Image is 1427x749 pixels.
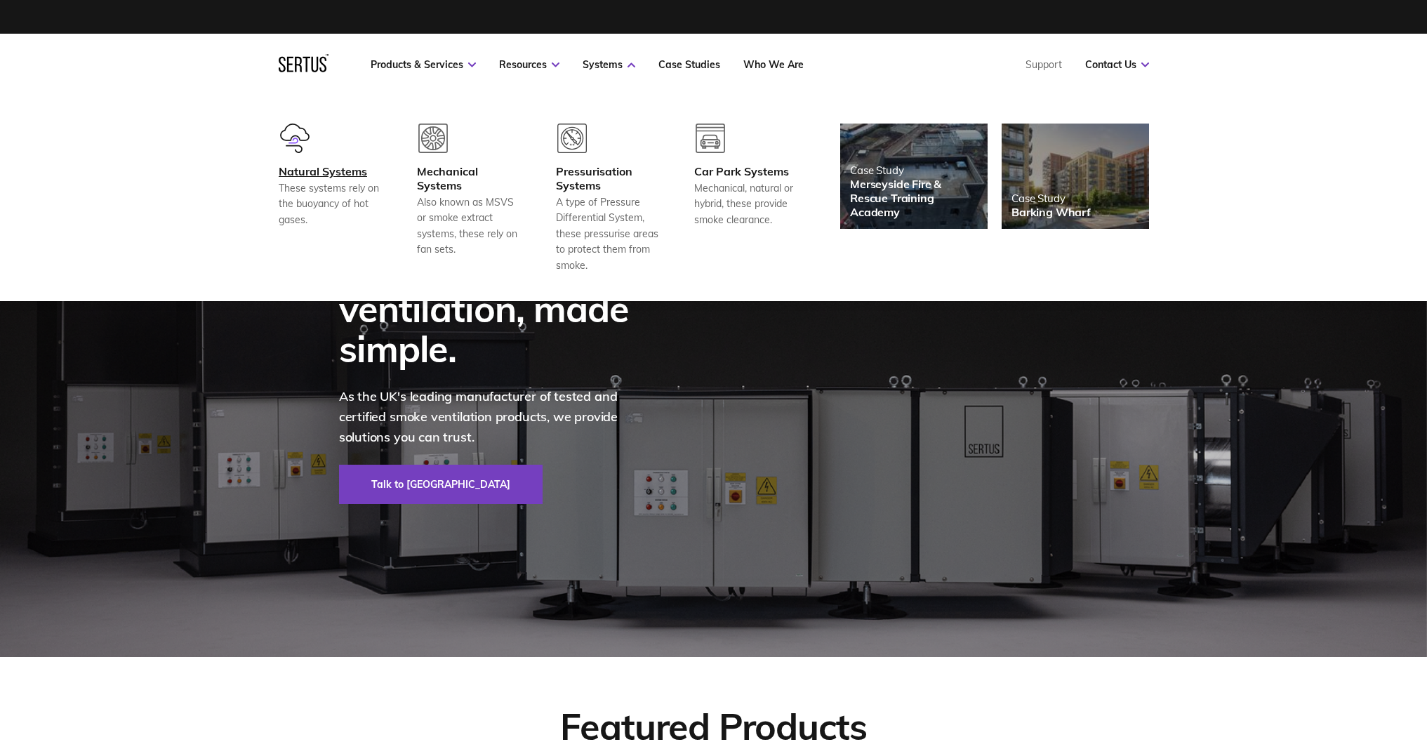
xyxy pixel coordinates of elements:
div: Car Park Systems [694,164,798,178]
div: Barking Wharf [1011,205,1091,219]
a: Systems [583,58,635,71]
a: Natural SystemsThese systems rely on the buoyancy of hot gases. [279,124,383,273]
div: Case Study [1011,192,1091,205]
div: Also known as MSVS or smoke extract systems, these rely on fan sets. [417,194,521,258]
a: Products & Services [371,58,476,71]
a: Support [1026,58,1062,71]
a: Contact Us [1085,58,1149,71]
div: Case Study [850,164,978,177]
a: Resources [499,58,559,71]
a: Who We Are [743,58,804,71]
div: Pressurisation Systems [556,164,660,192]
a: Car Park SystemsMechanical, natural or hybrid, these provide smoke clearance. [694,124,798,273]
div: These systems rely on the buoyancy of hot gases. [279,180,383,227]
img: group-601-1.svg [280,124,310,153]
iframe: Chat Widget [1357,682,1427,749]
a: Case StudyMerseyside Fire & Rescue Training Academy [840,124,988,229]
div: Natural Systems [279,164,383,178]
p: As the UK's leading manufacturer of tested and certified smoke ventilation products, we provide s... [339,387,648,447]
a: Case Studies [658,58,720,71]
a: Mechanical SystemsAlso known as MSVS or smoke extract systems, these rely on fan sets. [417,124,521,273]
a: Pressurisation SystemsA type of Pressure Differential System, these pressurise areas to protect t... [556,124,660,273]
div: A type of Pressure Differential System, these pressurise areas to protect them from smoke. [556,194,660,273]
div: Merseyside Fire & Rescue Training Academy [850,177,978,219]
div: Mechanical Systems [417,164,521,192]
a: Talk to [GEOGRAPHIC_DATA] [339,465,543,504]
a: Case StudyBarking Wharf [1002,124,1149,229]
div: Featured Products [560,703,866,749]
div: Mechanical, natural or hybrid, these provide smoke clearance. [694,180,798,227]
div: Smoke ventilation, made simple. [339,248,648,369]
